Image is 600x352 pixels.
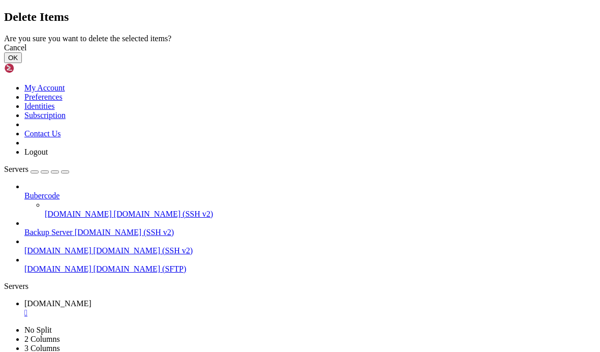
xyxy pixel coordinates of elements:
span: [DOMAIN_NAME] (SSH v2) [94,246,193,255]
li: Backup Server [DOMAIN_NAME] (SSH v2) [24,219,596,237]
span: Backup Server [24,228,73,237]
a: [DOMAIN_NAME] [DOMAIN_NAME] (SSH v2) [24,246,596,255]
span: [DOMAIN_NAME] (SSH v2) [114,210,214,218]
a: [DOMAIN_NAME] [DOMAIN_NAME] (SFTP) [24,265,596,274]
a: Identities [24,102,55,110]
a: No Split [24,326,52,334]
li: [DOMAIN_NAME] [DOMAIN_NAME] (SFTP) [24,255,596,274]
span: [DOMAIN_NAME] [24,246,92,255]
li: [DOMAIN_NAME] [DOMAIN_NAME] (SSH v2) [45,200,596,219]
span: [DOMAIN_NAME] (SFTP) [94,265,187,273]
a: Contact Us [24,129,61,138]
a: [DOMAIN_NAME] [DOMAIN_NAME] (SSH v2) [45,210,596,219]
a: Bubercode [24,191,596,200]
img: Shellngn [4,63,63,73]
span: [DOMAIN_NAME] (SSH v2) [75,228,174,237]
a: Backup Server [DOMAIN_NAME] (SSH v2) [24,228,596,237]
span: [DOMAIN_NAME] [45,210,112,218]
div: Are you sure you want to delete the selected items? [4,34,596,43]
span: Servers [4,165,28,173]
li: Bubercode [24,182,596,219]
a: 2 Columns [24,335,60,343]
div: Cancel [4,43,596,52]
button: OK [4,52,22,63]
a: Logout [24,148,48,156]
a: Preferences [24,93,63,101]
a: Servers [4,165,69,173]
div: Servers [4,282,596,291]
span: [DOMAIN_NAME] [24,265,92,273]
h2: Delete Items [4,10,596,24]
a: Pro5.hosts.name [24,299,596,317]
a:  [24,308,596,317]
span: Bubercode [24,191,59,200]
li: [DOMAIN_NAME] [DOMAIN_NAME] (SSH v2) [24,237,596,255]
a: Subscription [24,111,66,120]
span: [DOMAIN_NAME] [24,299,92,308]
a: My Account [24,83,65,92]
